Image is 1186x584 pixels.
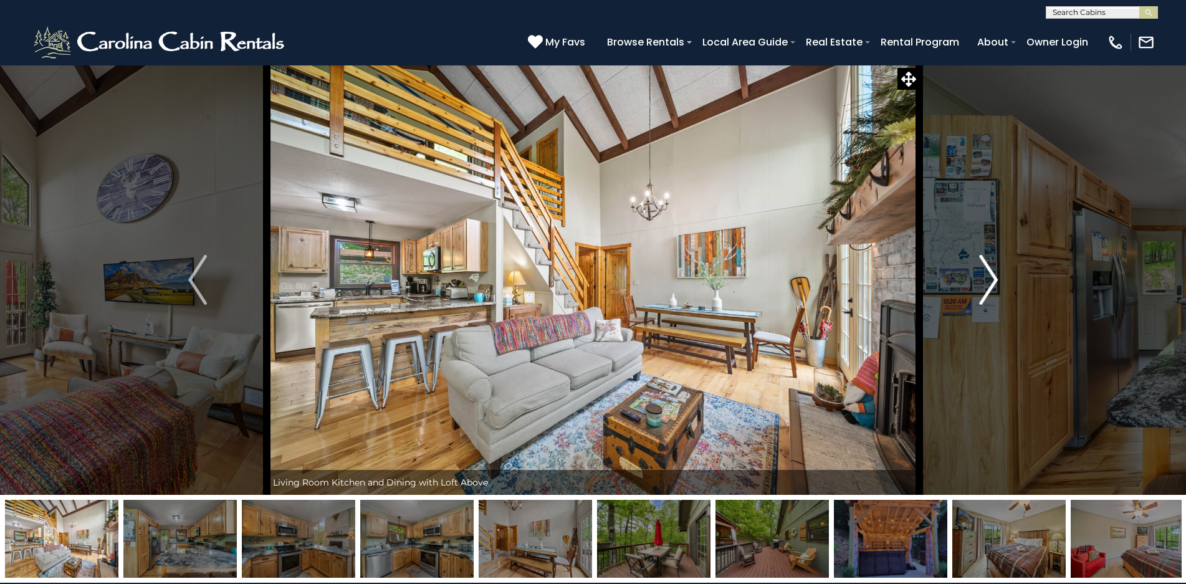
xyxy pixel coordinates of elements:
img: 168689110 [1071,500,1184,578]
img: arrow [979,255,998,305]
img: 168689125 [479,500,592,578]
img: phone-regular-white.png [1107,34,1124,51]
a: Browse Rentals [601,31,691,53]
a: Local Area Guide [696,31,794,53]
button: Previous [128,65,267,495]
img: 168689128 [242,500,355,578]
span: My Favs [545,34,585,50]
img: White-1-2.png [31,24,290,61]
a: Owner Login [1020,31,1094,53]
a: My Favs [528,34,588,50]
img: 168565208 [834,500,947,578]
img: 168689122 [5,500,118,578]
a: Real Estate [800,31,869,53]
a: Rental Program [874,31,965,53]
img: 168689111 [952,500,1066,578]
button: Next [919,65,1058,495]
img: 168689136 [597,500,710,578]
img: mail-regular-white.png [1137,34,1155,51]
div: Living Room Kitchen and Dining with Loft Above [267,470,919,495]
img: 168689127 [360,500,474,578]
img: arrow [188,255,207,305]
a: About [971,31,1015,53]
img: 168689138 [715,500,829,578]
img: 168689126 [123,500,237,578]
